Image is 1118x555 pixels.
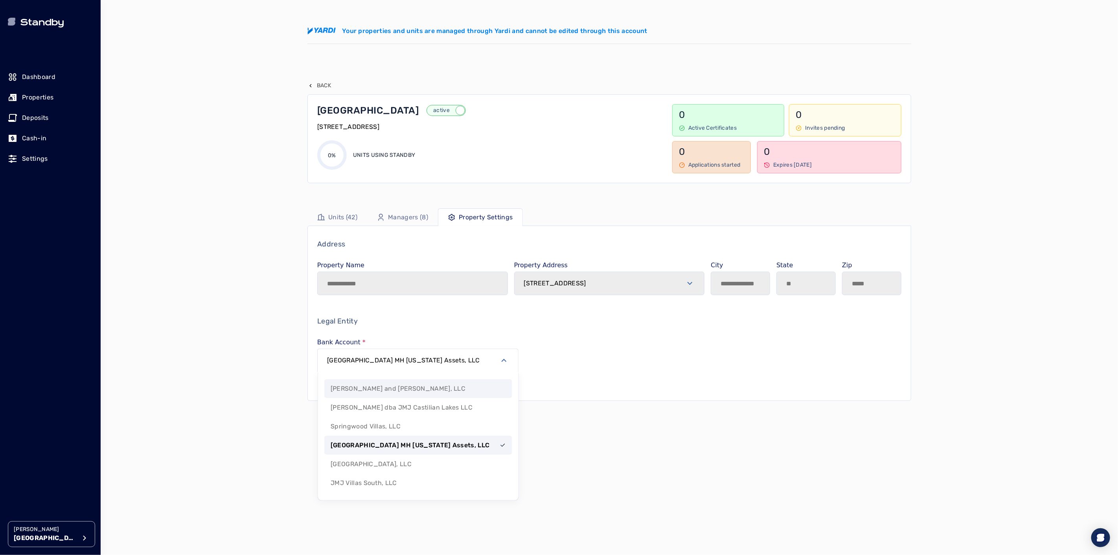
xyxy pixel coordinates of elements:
span: [PERSON_NAME] dba JMJ Castilian Lakes LLC [331,403,473,412]
span: Springwood Villas, LLC [331,422,401,431]
p: Properties [22,93,53,102]
button: [PERSON_NAME][GEOGRAPHIC_DATA] [8,521,95,547]
p: Legal Entity [317,316,358,327]
p: Settings [22,154,48,164]
button: active [427,105,466,116]
span: [GEOGRAPHIC_DATA], LLC [331,459,412,469]
label: Property Address [514,262,705,268]
label: Bank Account [317,339,519,345]
label: State [776,262,836,268]
p: Property Settings [459,213,513,222]
p: Your properties and units are managed through Yardi and cannot be edited through this account [342,26,647,36]
a: Managers (8) [367,208,438,226]
span: [PERSON_NAME] and [PERSON_NAME], LLC [331,384,466,393]
a: Deposits [8,109,93,127]
p: 0 [796,108,895,121]
p: Applications started [688,161,741,169]
a: Cash-in [8,130,93,147]
label: City [711,262,770,268]
p: Managers (8) [388,213,428,222]
p: Units using Standby [353,151,415,159]
p: 0 [679,108,778,121]
label: Property Name [317,262,508,268]
label: Zip [842,262,901,268]
img: yardi [307,28,336,35]
p: [GEOGRAPHIC_DATA] [317,104,419,117]
p: Expires [DATE] [773,161,812,169]
p: 0% [328,152,336,160]
div: Suggestions [324,378,512,496]
button: Select open [514,272,705,295]
button: Select open [317,349,519,372]
a: [GEOGRAPHIC_DATA]active [317,104,661,117]
p: active [427,107,456,114]
span: [GEOGRAPHIC_DATA] MH [US_STATE] Assets, LLC [331,441,490,450]
p: [STREET_ADDRESS] [317,122,379,132]
p: 0 [679,145,744,158]
label: [GEOGRAPHIC_DATA] MH [US_STATE] Assets, LLC [327,356,480,365]
a: Dashboard [8,68,93,86]
a: Property Settings [438,208,522,226]
p: Invites pending [805,124,845,132]
a: Units (42) [307,208,367,226]
label: [STREET_ADDRESS] [524,279,586,288]
div: Open Intercom Messenger [1091,528,1110,547]
p: Cash-in [22,134,46,143]
p: Address [317,239,901,250]
p: [PERSON_NAME] [14,526,77,533]
span: JMJ Villas South, LLC [331,478,397,488]
p: Active Certificates [688,124,737,132]
p: 0 [764,145,895,158]
p: Deposits [22,113,49,123]
a: Properties [8,89,93,106]
p: [GEOGRAPHIC_DATA] [14,533,77,543]
p: Back [317,82,331,90]
a: Settings [8,150,93,167]
p: Dashboard [22,72,55,82]
p: Units (42) [328,213,357,222]
button: Back [307,82,331,90]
